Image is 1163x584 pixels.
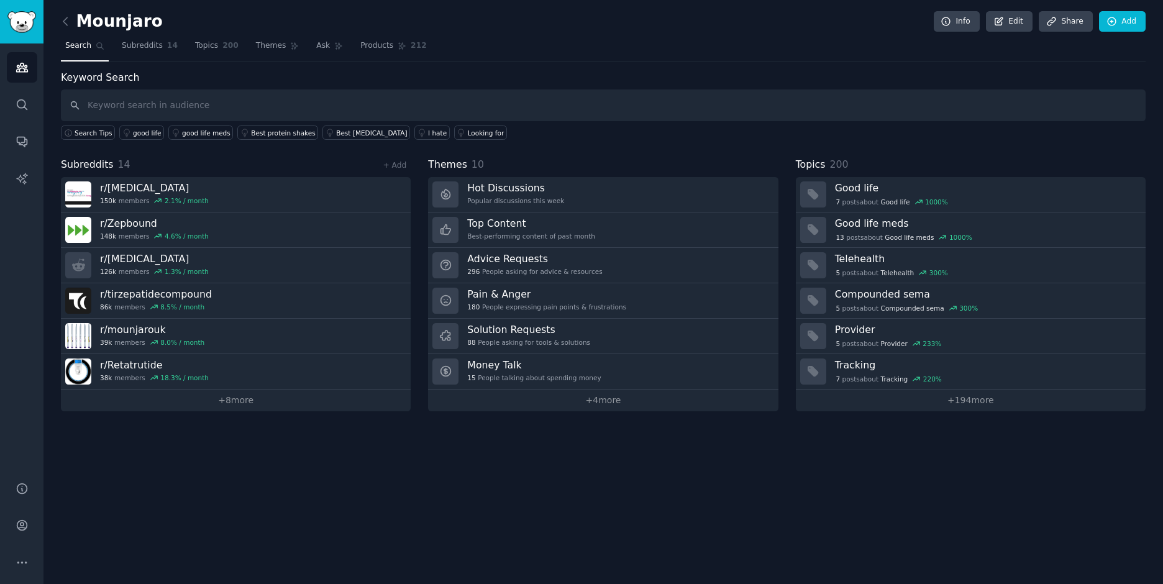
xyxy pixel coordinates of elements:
div: People asking for advice & resources [467,267,602,276]
div: 1000 % [949,233,972,242]
span: 10 [472,158,484,170]
div: Best protein shakes [251,129,315,137]
span: 200 [222,40,239,52]
a: r/[MEDICAL_DATA]126kmembers1.3% / month [61,248,411,283]
span: Telehealth [881,268,914,277]
span: Good life meds [885,233,934,242]
a: Subreddits14 [117,36,182,62]
a: r/[MEDICAL_DATA]150kmembers2.1% / month [61,177,411,212]
div: People talking about spending money [467,373,601,382]
span: 14 [118,158,130,170]
a: Looking for [454,125,507,140]
div: good life [133,129,162,137]
h3: Compounded sema [835,288,1137,301]
a: Money Talk15People talking about spending money [428,354,778,390]
h3: Telehealth [835,252,1137,265]
a: Top ContentBest-performing content of past month [428,212,778,248]
a: Good life meds13postsaboutGood life meds1000% [796,212,1146,248]
div: members [100,338,204,347]
span: 7 [836,375,840,383]
div: post s about [835,232,974,243]
a: +4more [428,390,778,411]
div: 4.6 % / month [165,232,209,240]
span: Topics [195,40,218,52]
img: Retatrutide [65,358,91,385]
h3: r/ Zepbound [100,217,209,230]
a: Themes [252,36,304,62]
a: Share [1039,11,1092,32]
span: 180 [467,303,480,311]
span: 38k [100,373,112,382]
div: 8.5 % / month [160,303,204,311]
h3: Provider [835,323,1137,336]
span: Topics [796,157,826,173]
span: 5 [836,339,840,348]
a: + Add [383,161,406,170]
span: Themes [428,157,467,173]
span: 13 [836,233,844,242]
a: +8more [61,390,411,411]
span: 296 [467,267,480,276]
div: 300 % [959,304,978,313]
div: 8.0 % / month [160,338,204,347]
img: Zepbound [65,217,91,243]
span: Tracking [881,375,908,383]
a: +194more [796,390,1146,411]
span: Compounded sema [881,304,944,313]
div: members [100,196,209,205]
span: 212 [411,40,427,52]
a: Pain & Anger180People expressing pain points & frustrations [428,283,778,319]
h3: r/ [MEDICAL_DATA] [100,252,209,265]
div: members [100,232,209,240]
h3: r/ tirzepatidecompound [100,288,212,301]
div: members [100,373,209,382]
img: GummySearch logo [7,11,36,33]
a: Compounded sema5postsaboutCompounded sema300% [796,283,1146,319]
h3: Advice Requests [467,252,602,265]
div: post s about [835,338,942,349]
h3: Money Talk [467,358,601,372]
a: Best protein shakes [237,125,318,140]
div: Popular discussions this week [467,196,564,205]
h2: Mounjaro [61,12,163,32]
div: 1000 % [925,198,948,206]
a: Provider5postsaboutProvider233% [796,319,1146,354]
div: Best [MEDICAL_DATA] [336,129,407,137]
span: 7 [836,198,840,206]
span: Provider [881,339,908,348]
a: Products212 [356,36,431,62]
div: 220 % [923,375,942,383]
span: Ask [316,40,330,52]
button: Search Tips [61,125,115,140]
img: Semaglutide [65,181,91,208]
div: Best-performing content of past month [467,232,595,240]
div: 2.1 % / month [165,196,209,205]
h3: Solution Requests [467,323,590,336]
label: Keyword Search [61,71,139,83]
a: Tracking7postsaboutTracking220% [796,354,1146,390]
div: good life meds [182,129,230,137]
span: 14 [167,40,178,52]
div: Looking for [468,129,504,137]
input: Keyword search in audience [61,89,1146,121]
a: Best [MEDICAL_DATA] [322,125,410,140]
div: post s about [835,373,943,385]
img: mounjarouk [65,323,91,349]
span: 39k [100,338,112,347]
div: 1.3 % / month [165,267,209,276]
span: 200 [829,158,848,170]
img: tirzepatidecompound [65,288,91,314]
span: 88 [467,338,475,347]
a: Topics200 [191,36,243,62]
div: 18.3 % / month [160,373,209,382]
h3: Good life [835,181,1137,194]
span: Search Tips [75,129,112,137]
a: Search [61,36,109,62]
span: 150k [100,196,116,205]
div: 233 % [923,339,941,348]
span: Subreddits [61,157,114,173]
a: I hate [414,125,450,140]
a: Edit [986,11,1033,32]
span: Themes [256,40,286,52]
a: good life meds [168,125,233,140]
